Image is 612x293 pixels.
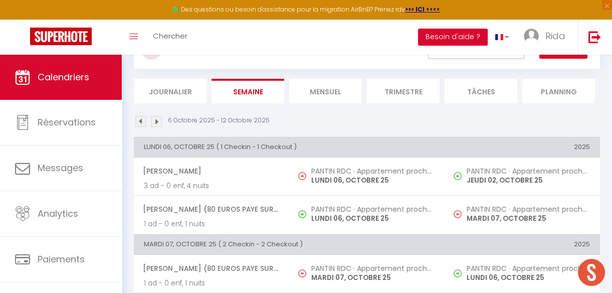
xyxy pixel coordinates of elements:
p: LUNDI 06, OCTOBRE 25 [311,175,435,186]
span: Paiements [38,253,85,265]
p: MARDI 07, OCTOBRE 25 [311,272,435,283]
img: Super Booking [30,28,92,45]
a: ... Rida [516,20,578,55]
div: Ouvrir le chat [578,259,605,286]
p: JEUDI 02, OCTOBRE 25 [467,175,590,186]
span: Analytics [38,207,78,220]
p: 6 Octobre 2025 - 12 Octobre 2025 [168,116,270,125]
button: Besoin d'aide ? [418,29,488,46]
p: MARDI 07, OCTOBRE 25 [467,213,590,224]
th: LUNDI 06, OCTOBRE 25 ( 1 Checkin - 1 Checkout ) [134,137,445,157]
li: Tâches [445,79,517,103]
span: Calendriers [38,71,89,83]
img: NO IMAGE [454,210,462,218]
th: 2025 [445,234,600,254]
p: LUNDI 06, OCTOBRE 25 [311,213,435,224]
li: Trimestre [367,79,440,103]
a: >>> ICI <<<< [405,5,440,14]
img: NO IMAGE [454,172,462,180]
span: Chercher [153,31,187,41]
h5: PANTIN RDC · Appartement proche [GEOGRAPHIC_DATA] [311,167,435,175]
span: Réservations [38,116,96,128]
h5: PANTIN RDC · Appartement proche [GEOGRAPHIC_DATA] [311,264,435,272]
img: ... [524,29,539,44]
h5: PANTIN RDC · Appartement proche [GEOGRAPHIC_DATA] [467,205,590,213]
span: [PERSON_NAME] [143,162,279,181]
p: LUNDI 06, OCTOBRE 25 [467,272,590,283]
span: Messages [38,162,83,174]
img: NO IMAGE [298,269,306,277]
a: Chercher [145,20,195,55]
span: Rida [545,30,565,42]
h5: PANTIN RDC · Appartement proche [GEOGRAPHIC_DATA] [311,205,435,213]
img: NO IMAGE [454,269,462,277]
img: logout [588,31,601,43]
p: 3 ad - 0 enf, 4 nuits [144,181,279,191]
span: [PERSON_NAME] (80 EUROS PAYE SUR PLACE) [143,259,279,278]
th: 2025 [445,137,600,157]
p: 1 ad - 0 enf, 1 nuits [144,219,279,229]
li: Semaine [212,79,284,103]
li: Planning [522,79,595,103]
h5: PANTIN RDC · Appartement proche [GEOGRAPHIC_DATA] [467,264,590,272]
p: 1 ad - 0 enf, 1 nuits [144,278,279,288]
li: Mensuel [289,79,362,103]
th: MARDI 07, OCTOBRE 25 ( 2 Checkin - 2 Checkout ) [134,234,445,254]
img: NO IMAGE [298,172,306,180]
li: Journalier [134,79,207,103]
h5: PANTIN RDC · Appartement proche [GEOGRAPHIC_DATA] [467,167,590,175]
span: [PERSON_NAME] (80 EUROS PAYE SUR PLACE) [143,200,279,219]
